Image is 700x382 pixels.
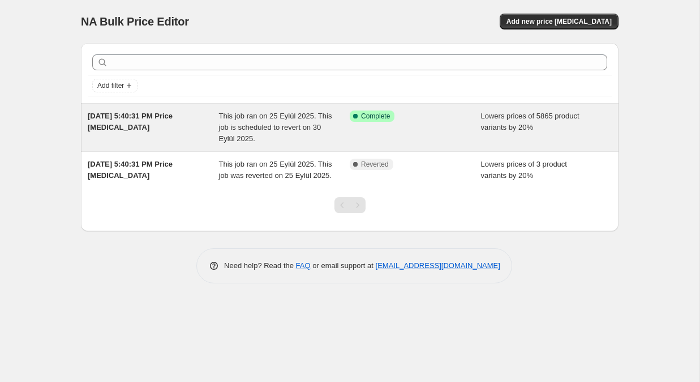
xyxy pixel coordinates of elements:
[506,17,612,26] span: Add new price [MEDICAL_DATA]
[481,160,567,180] span: Lowers prices of 3 product variants by 20%
[296,261,311,270] a: FAQ
[88,112,173,131] span: [DATE] 5:40:31 PM Price [MEDICAL_DATA]
[219,112,332,143] span: This job ran on 25 Eylül 2025. This job is scheduled to revert on 30 Eylül 2025.
[376,261,500,270] a: [EMAIL_ADDRESS][DOMAIN_NAME]
[81,15,189,28] span: NA Bulk Price Editor
[92,79,138,92] button: Add filter
[361,112,390,121] span: Complete
[500,14,619,29] button: Add new price [MEDICAL_DATA]
[361,160,389,169] span: Reverted
[481,112,579,131] span: Lowers prices of 5865 product variants by 20%
[88,160,173,180] span: [DATE] 5:40:31 PM Price [MEDICAL_DATA]
[224,261,296,270] span: Need help? Read the
[334,197,366,213] nav: Pagination
[219,160,332,180] span: This job ran on 25 Eylül 2025. This job was reverted on 25 Eylül 2025.
[97,81,124,90] span: Add filter
[311,261,376,270] span: or email support at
